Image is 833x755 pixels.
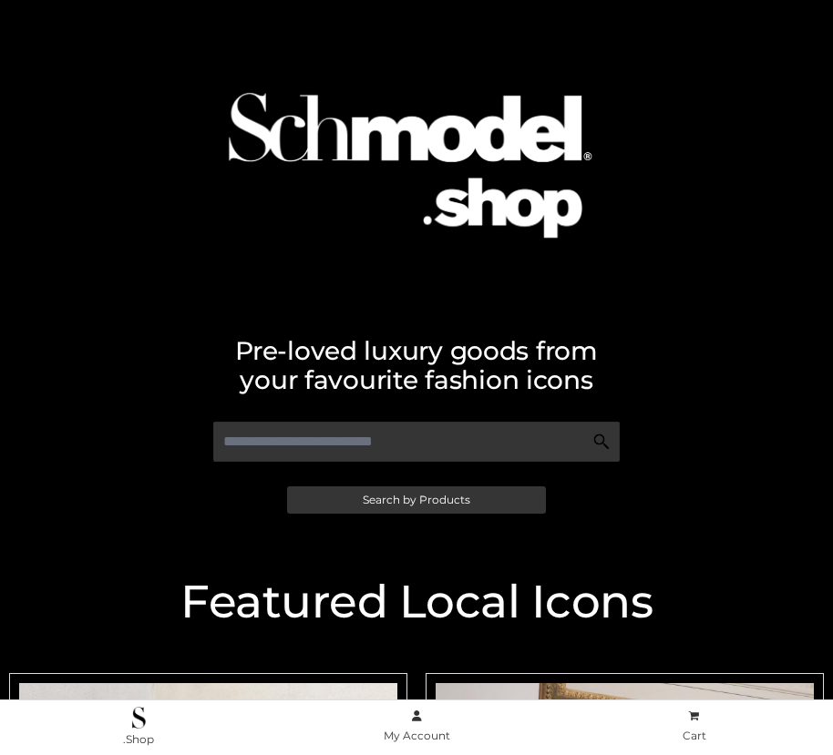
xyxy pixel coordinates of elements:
[555,706,833,747] a: Cart
[384,729,450,742] span: My Account
[132,707,146,729] img: .Shop
[592,433,611,451] img: Search Icon
[9,336,824,394] h2: Pre-loved luxury goods from your favourite fashion icons
[278,706,556,747] a: My Account
[123,732,154,746] span: .Shop
[363,495,470,505] span: Search by Products
[683,729,706,742] span: Cart
[287,486,546,514] a: Search by Products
